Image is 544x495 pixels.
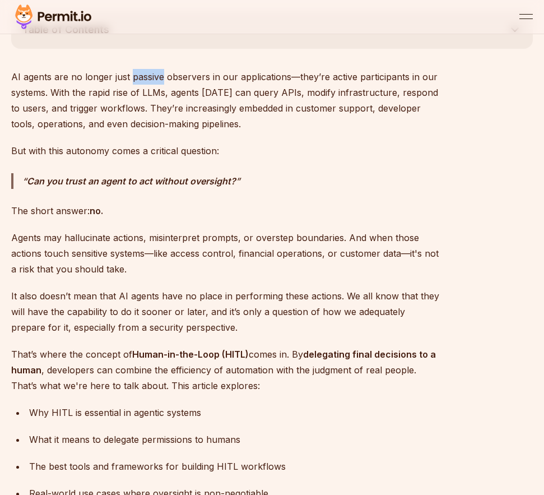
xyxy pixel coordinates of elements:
[132,349,249,360] strong: Human-in-the-Loop (HITL)
[11,69,441,132] p: AI agents are no longer just passive observers in our applications—they’re active participants in...
[11,2,95,31] img: Permit logo
[11,203,441,219] p: The short answer:
[29,432,441,447] div: What it means to delegate permissions to humans
[519,10,533,24] button: open menu
[29,459,441,474] div: The best tools and frameworks for building HITL workflows
[11,230,441,277] p: Agents may hallucinate actions, misinterpret prompts, or overstep boundaries. And when those acti...
[11,346,441,394] p: That’s where the concept of comes in. By , developers can combine the efficiency of automation wi...
[90,205,103,216] strong: no.
[11,288,441,335] p: It also doesn’t mean that AI agents have no place in performing these actions. We all know that t...
[29,405,441,420] div: Why HITL is essential in agentic systems
[11,143,441,159] p: But with this autonomy comes a critical question:
[27,175,236,187] strong: Can you trust an agent to act without oversight?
